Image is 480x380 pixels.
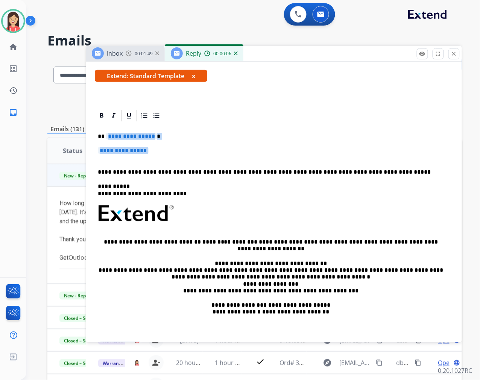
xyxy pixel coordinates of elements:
[3,11,24,32] img: avatar
[59,254,112,261] span: Get
[139,110,150,121] div: Ordered List
[186,49,201,58] span: Reply
[152,358,161,367] mat-icon: person_remove
[256,357,265,366] mat-icon: check
[419,50,426,57] mat-icon: remove_red_eye
[68,253,112,262] a: Outlook for iOS
[451,50,457,57] mat-icon: close
[9,64,18,73] mat-icon: list_alt
[151,110,162,121] div: Bullet List
[438,358,454,367] span: Open
[9,42,18,51] mat-icon: home
[9,86,18,95] mat-icon: history
[107,49,123,58] span: Inbox
[47,124,87,134] p: Emails (131)
[213,51,231,57] span: 00:00:06
[435,50,442,57] mat-icon: fullscreen
[340,358,372,367] span: [EMAIL_ADDRESS][DOMAIN_NAME]
[415,359,422,366] mat-icon: content_copy
[176,359,213,367] span: 20 hours ago
[59,199,372,226] div: How long that it will take? The last update I had from thermomix saying you are working to fix th...
[59,292,94,300] span: New - Reply
[98,359,137,367] span: Warranty Ops
[59,337,101,345] span: Closed – Solved
[9,108,18,117] mat-icon: inbox
[279,359,331,367] span: Ord# 34136811-01
[438,366,472,375] p: 0.20.1027RC
[108,110,119,121] div: Italic
[134,360,140,365] img: agent-avatar
[323,358,332,367] mat-icon: explore
[123,110,135,121] div: Underline
[96,110,107,121] div: Bold
[192,71,195,80] button: x
[59,359,101,367] span: Closed – Solved
[376,359,383,366] mat-icon: content_copy
[59,172,94,180] span: New - Reply
[63,146,82,155] span: Status
[135,51,153,57] span: 00:01:49
[59,235,372,244] div: Thank you.
[59,314,101,322] span: Closed – Solved
[95,70,207,82] span: Extend: Standard Template
[47,33,462,48] h2: Emails
[454,359,460,366] mat-icon: language
[215,359,246,367] span: 1 hour ago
